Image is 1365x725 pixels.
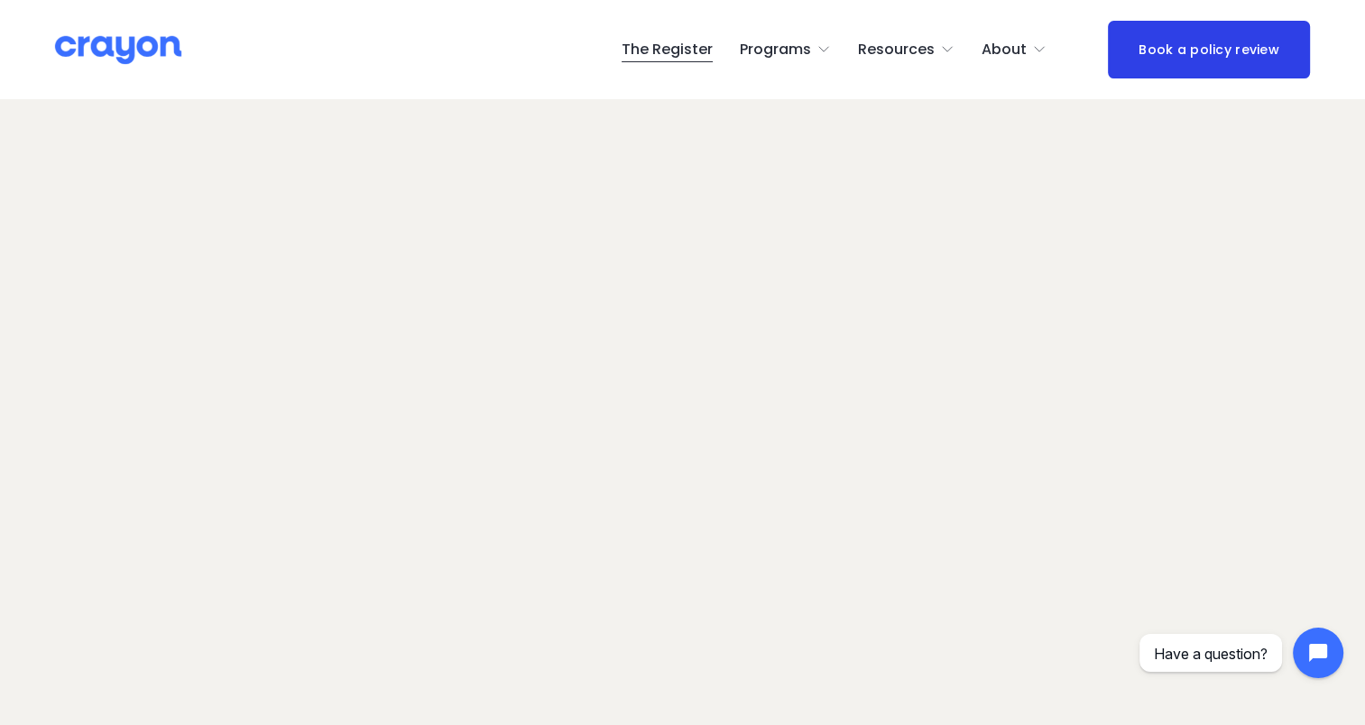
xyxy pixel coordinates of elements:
[858,35,955,64] a: folder dropdown
[55,34,181,66] img: Crayon
[982,37,1027,63] span: About
[1108,21,1311,79] a: Book a policy review
[622,35,713,64] a: The Register
[982,35,1047,64] a: folder dropdown
[740,35,831,64] a: folder dropdown
[858,37,935,63] span: Resources
[740,37,811,63] span: Programs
